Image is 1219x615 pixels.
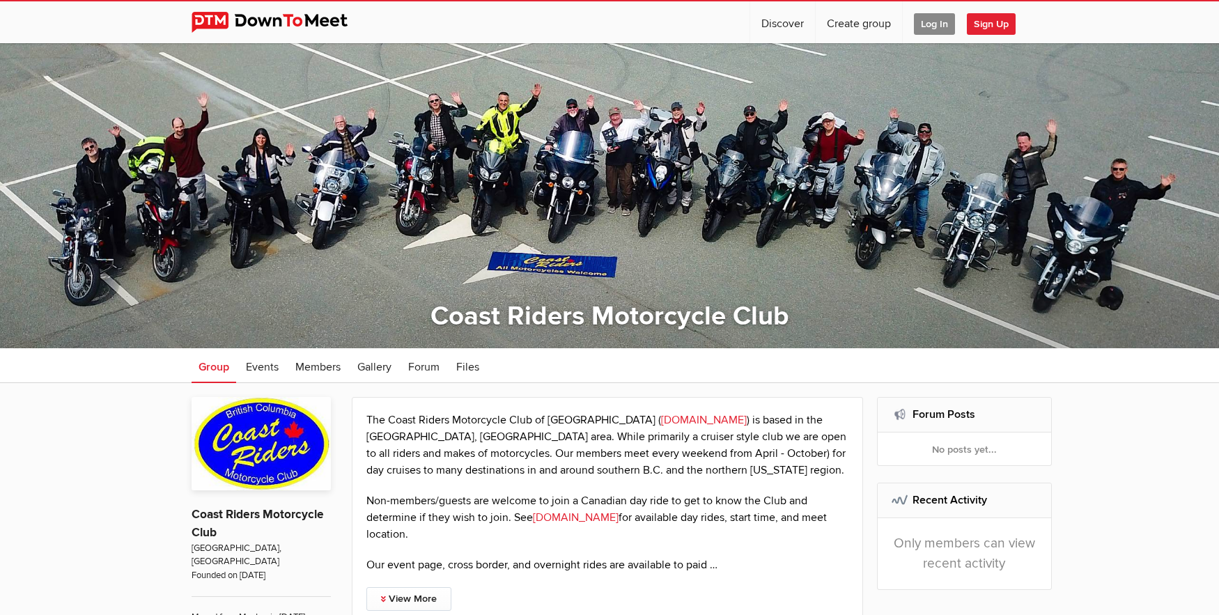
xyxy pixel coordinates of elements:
a: Forum Posts [913,407,975,421]
a: Members [288,348,348,383]
h2: Recent Activity [892,483,1037,517]
img: Coast Riders Motorcycle Club [192,397,331,490]
span: Sign Up [967,13,1016,35]
a: [DOMAIN_NAME] [533,511,619,524]
span: Founded on [DATE] [192,569,331,582]
a: View More [366,587,451,611]
a: Group [192,348,236,383]
a: Sign Up [967,1,1027,43]
span: Files [456,360,479,374]
span: Forum [408,360,440,374]
p: The Coast Riders Motorcycle Club of [GEOGRAPHIC_DATA] ( ) is based in the [GEOGRAPHIC_DATA], [GEO... [366,412,848,478]
a: Gallery [350,348,398,383]
a: Log In [903,1,966,43]
span: [GEOGRAPHIC_DATA], [GEOGRAPHIC_DATA] [192,542,331,569]
span: Log In [914,13,955,35]
div: Only members can view recent activity [878,518,1051,589]
p: Our event page, cross border, and overnight rides are available to paid … [366,556,848,573]
a: [DOMAIN_NAME] [661,413,747,427]
a: Discover [750,1,815,43]
span: Gallery [357,360,391,374]
img: DownToMeet [192,12,369,33]
a: Forum [401,348,447,383]
a: Events [239,348,286,383]
span: Members [295,360,341,374]
p: Non-members/guests are welcome to join a Canadian day ride to get to know the Club and determine ... [366,492,848,543]
a: Create group [816,1,902,43]
div: No posts yet... [878,433,1051,466]
a: Files [449,348,486,383]
span: Events [246,360,279,374]
span: Group [199,360,229,374]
